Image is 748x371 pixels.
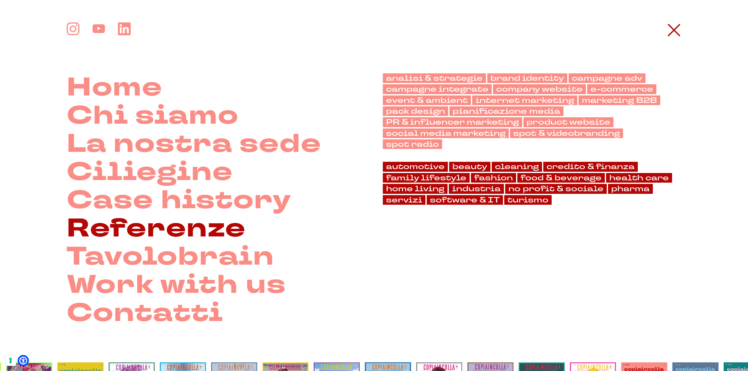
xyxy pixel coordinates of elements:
[67,102,239,130] a: Chi siamo
[67,214,246,243] a: Referenze
[471,173,516,183] a: fashion
[449,162,490,171] a: beauty
[504,195,552,205] a: turismo
[383,84,492,94] a: campagne integrate
[19,357,27,365] a: Open Accessibility Menu
[383,162,448,171] a: automotive
[523,117,613,127] a: product website
[383,139,442,149] a: spot radio
[383,128,509,138] a: social media marketing
[449,106,563,116] a: pianificazione media
[543,162,638,171] a: credito & finanza
[383,195,425,205] a: servizi
[427,195,503,205] a: software & IT
[67,243,274,271] a: Tavolobrain
[67,299,223,327] a: Contatti
[449,184,504,194] a: industria
[517,173,605,183] a: food & beverage
[383,95,471,105] a: event & ambient
[487,73,567,83] a: brand identity
[492,162,542,171] a: cleaning
[383,106,448,116] a: pack design
[67,73,162,102] a: Home
[510,128,623,138] a: spot & videobranding
[505,184,607,194] a: no profit & sociale
[472,95,577,105] a: internet marketing
[383,173,470,183] a: family lifestyle
[67,186,292,214] a: Case history
[67,130,321,158] a: La nostra sede
[606,173,672,183] a: health care
[67,271,286,299] a: Work with us
[587,84,656,94] a: e-commerce
[569,73,645,83] a: campagne adv
[67,158,233,186] a: Ciliegine
[383,73,486,83] a: analisi & strategie
[383,184,448,194] a: home living
[579,95,660,105] a: marketing B2B
[5,355,16,366] button: Le tue preferenze relative al consenso per le tecnologie di tracciamento
[608,184,653,194] a: pharma
[493,84,586,94] a: company website
[383,117,522,127] a: PR & influencer marketing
